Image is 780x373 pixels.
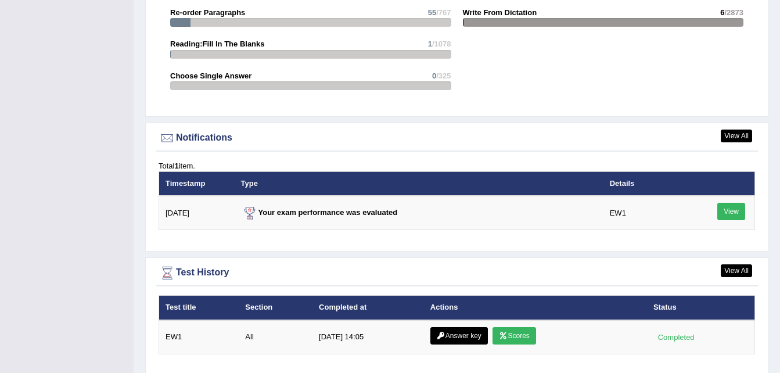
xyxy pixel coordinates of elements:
span: 1 [428,40,432,48]
span: /1078 [432,40,451,48]
span: 6 [720,8,724,17]
th: Timestamp [159,171,235,196]
strong: Your exam performance was evaluated [241,208,398,217]
a: Scores [493,327,535,345]
td: [DATE] 14:05 [312,320,424,354]
th: Type [235,171,603,196]
a: Answer key [430,327,488,345]
strong: Reading:Fill In The Blanks [170,40,265,48]
th: Details [603,171,685,196]
td: All [239,320,312,354]
a: View [717,203,745,220]
th: Completed at [312,296,424,320]
th: Section [239,296,312,320]
b: 1 [174,162,178,170]
strong: Choose Single Answer [170,71,251,80]
div: Completed [653,331,699,343]
div: Total item. [159,160,755,171]
strong: Re-order Paragraphs [170,8,245,17]
th: Status [647,296,755,320]
td: [DATE] [159,196,235,230]
span: /325 [436,71,451,80]
td: EW1 [603,196,685,230]
span: 0 [432,71,436,80]
div: Notifications [159,130,755,147]
span: 55 [428,8,436,17]
strong: Write From Dictation [463,8,537,17]
th: Test title [159,296,239,320]
span: /2873 [724,8,743,17]
a: View All [721,130,752,142]
a: View All [721,264,752,277]
span: /767 [436,8,451,17]
div: Test History [159,264,755,282]
th: Actions [424,296,647,320]
td: EW1 [159,320,239,354]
